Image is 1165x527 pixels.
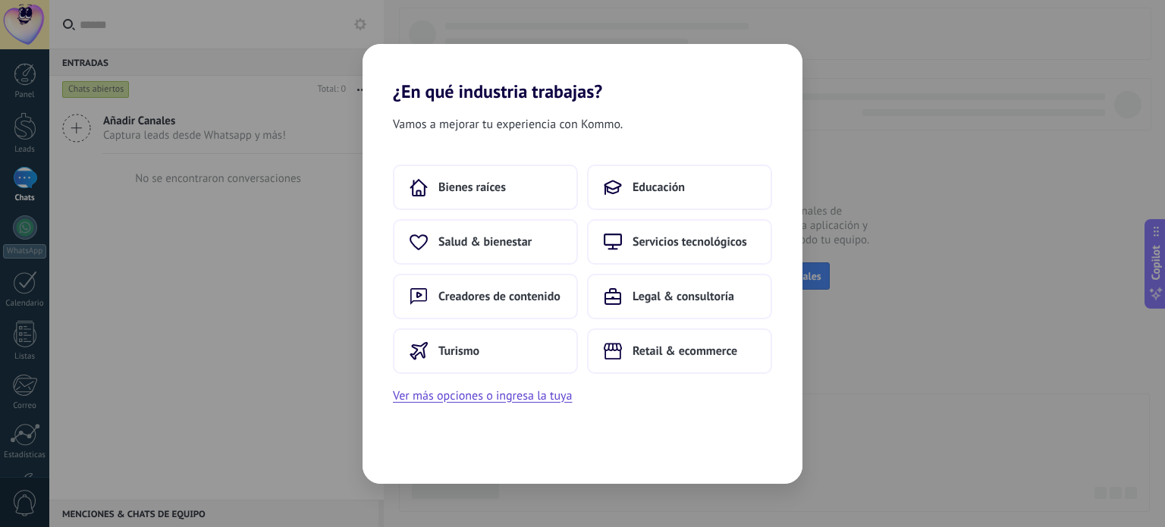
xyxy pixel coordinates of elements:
button: Servicios tecnológicos [587,219,772,265]
button: Legal & consultoría [587,274,772,319]
button: Creadores de contenido [393,274,578,319]
span: Servicios tecnológicos [633,234,747,249]
span: Vamos a mejorar tu experiencia con Kommo. [393,114,623,134]
span: Salud & bienestar [438,234,532,249]
span: Turismo [438,343,479,359]
span: Legal & consultoría [633,289,734,304]
button: Ver más opciones o ingresa la tuya [393,386,572,406]
h2: ¿En qué industria trabajas? [363,44,802,102]
span: Bienes raíces [438,180,506,195]
span: Creadores de contenido [438,289,561,304]
button: Salud & bienestar [393,219,578,265]
span: Retail & ecommerce [633,343,737,359]
button: Retail & ecommerce [587,328,772,374]
button: Educación [587,165,772,210]
button: Bienes raíces [393,165,578,210]
span: Educación [633,180,685,195]
button: Turismo [393,328,578,374]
